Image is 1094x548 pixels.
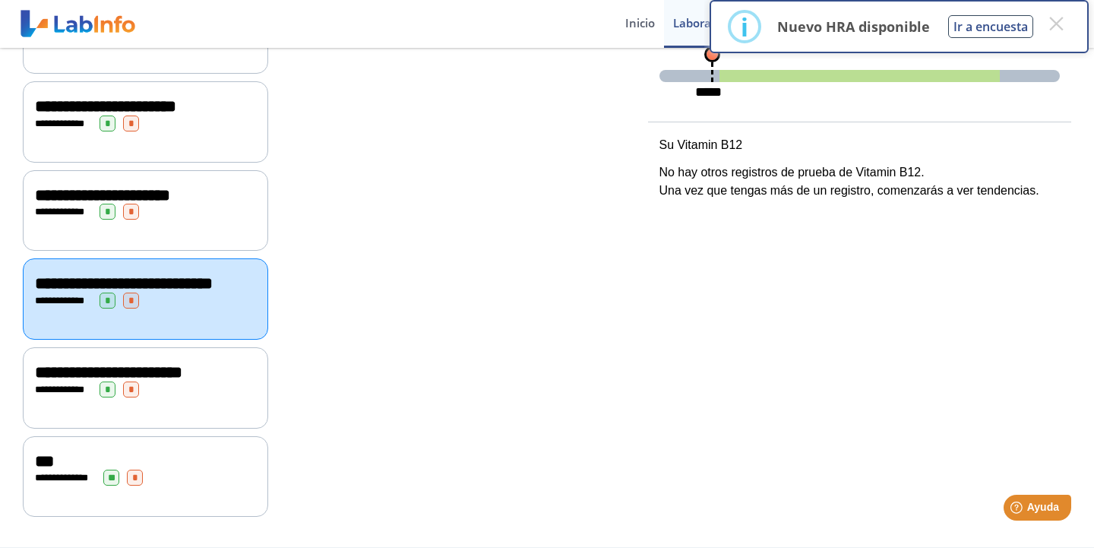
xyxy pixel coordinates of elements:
[959,489,1077,531] iframe: Help widget launcher
[948,15,1033,38] button: Ir a encuesta
[741,13,748,40] div: i
[1042,10,1070,37] button: Close this dialog
[659,136,1061,154] p: Su Vitamin B12
[659,163,1061,200] p: No hay otros registros de prueba de Vitamin B12. Una vez que tengas más de un registro, comenzará...
[777,17,930,36] p: Nuevo HRA disponible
